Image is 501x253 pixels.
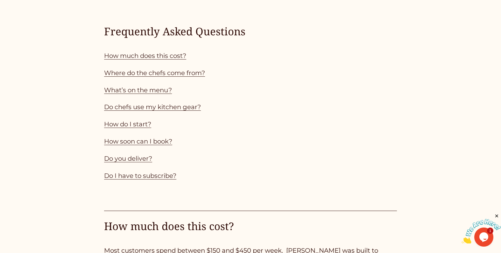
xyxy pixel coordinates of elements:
a: What’s on the menu? [104,86,172,94]
a: Where do the chefs come from? [104,69,205,77]
a: Do you deliver? [104,155,152,162]
a: How much does this cost? [104,52,186,60]
iframe: chat widget [462,213,501,243]
a: Do chefs use my kitchen gear? [104,103,201,111]
h4: How much does this cost? [104,219,397,234]
a: How do I start? [104,120,151,128]
h4: Frequently Asked Questions [104,25,397,39]
a: How soon can I book? [104,137,172,145]
a: Do I have to subscribe? [104,172,176,179]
